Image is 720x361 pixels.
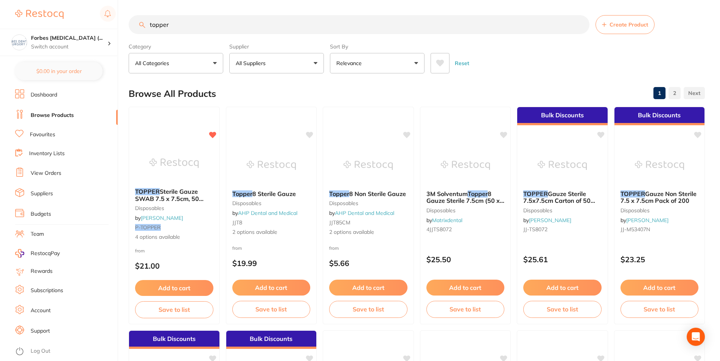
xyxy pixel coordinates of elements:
[349,190,406,198] span: 8 Non Sterile Gauze
[232,200,311,206] small: disposables
[31,43,107,51] p: Switch account
[31,91,57,99] a: Dashboard
[232,245,242,251] span: from
[596,15,655,34] button: Create Product
[336,59,365,67] p: Relevance
[129,53,223,73] button: All Categories
[31,112,74,119] a: Browse Products
[335,210,394,216] a: AHP Dental and Medical
[135,301,213,318] button: Save to list
[523,190,602,204] b: TOPPER Gauze Sterile 7.5x7.5cm Carton of 50 Packs of 2
[330,43,425,50] label: Sort By
[329,210,394,216] span: by
[329,301,407,317] button: Save to list
[529,217,571,224] a: [PERSON_NAME]
[329,190,349,198] em: Topper
[620,190,645,198] em: TOPPER
[236,59,269,67] p: All Suppliers
[426,255,505,264] p: $25.50
[620,190,697,204] span: Gauze Non Sterile 7.5 x 7.5cm Pack of 200
[426,280,505,296] button: Add to cart
[232,229,311,236] span: 2 options available
[149,144,199,182] img: TOPPER Sterile Gauze SWAB 7.5 x 7.5cm, 50 Packs of 2
[135,215,183,221] span: by
[232,301,311,317] button: Save to list
[523,280,602,296] button: Add to cart
[31,307,51,314] a: Account
[635,146,684,184] img: TOPPER Gauze Non Sterile 7.5 x 7.5cm Pack of 200
[620,301,699,317] button: Save to list
[135,248,145,254] span: from
[614,107,705,125] div: Bulk Discounts
[30,131,55,138] a: Favourites
[31,347,50,355] a: Log Out
[523,255,602,264] p: $25.61
[15,249,24,258] img: RestocqPay
[329,259,407,268] p: $5.66
[31,34,107,42] h4: Forbes Dental Surgery (DentalTown 6)
[653,86,666,101] a: 1
[620,226,650,233] span: JJ-M53407N
[538,146,587,184] img: TOPPER Gauze Sterile 7.5x7.5cm Carton of 50 Packs of 2
[135,188,160,195] em: TOPPER
[329,229,407,236] span: 2 options available
[31,268,53,275] a: Rewards
[238,210,297,216] a: AHP Dental and Medical
[226,331,317,349] div: Bulk Discounts
[523,301,602,317] button: Save to list
[232,190,311,197] b: Topper 8 Sterile Gauze
[426,190,504,212] span: 8 Gauze Sterile 7.5cm (50 x 2)
[426,190,468,198] span: 3M Solventum
[523,190,595,212] span: Gauze Sterile 7.5x7.5cm Carton of 50 Packs of 2
[31,230,44,238] a: Team
[426,301,505,317] button: Save to list
[329,245,339,251] span: from
[517,107,608,125] div: Bulk Discounts
[426,207,505,213] small: disposables
[135,233,213,241] span: 4 options available
[232,210,297,216] span: by
[229,43,324,50] label: Supplier
[15,345,115,358] button: Log Out
[252,190,296,198] span: 8 Sterile Gauze
[329,219,350,226] span: JJT85CM
[135,188,204,209] span: Sterile Gauze SWAB 7.5 x 7.5cm, 50 Packs of 2
[15,249,60,258] a: RestocqPay
[441,146,490,184] img: 3M Solventum Topper 8 Gauze Sterile 7.5cm (50 x 2)
[15,6,64,23] a: Restocq Logo
[426,226,452,233] span: 4JJTS8072
[523,217,571,224] span: by
[232,259,311,268] p: $19.99
[31,250,60,257] span: RestocqPay
[29,150,65,157] a: Inventory Lists
[135,205,213,211] small: disposables
[229,53,324,73] button: All Suppliers
[31,190,53,198] a: Suppliers
[523,190,548,198] em: TOPPER
[626,217,669,224] a: [PERSON_NAME]
[426,217,462,224] span: by
[620,280,699,296] button: Add to cart
[135,261,213,270] p: $21.00
[669,86,681,101] a: 2
[232,219,242,226] span: JJT8
[129,43,223,50] label: Category
[129,331,219,349] div: Bulk Discounts
[31,210,51,218] a: Budgets
[344,146,393,184] img: Topper 8 Non Sterile Gauze
[141,215,183,221] a: [PERSON_NAME]
[329,190,407,197] b: Topper 8 Non Sterile Gauze
[129,89,216,99] h2: Browse All Products
[232,280,311,296] button: Add to cart
[31,327,50,335] a: Support
[232,190,252,198] em: Topper
[610,22,648,28] span: Create Product
[31,170,61,177] a: View Orders
[135,59,172,67] p: All Categories
[523,226,547,233] span: JJ-TS8072
[620,217,669,224] span: by
[15,10,64,19] img: Restocq Logo
[620,255,699,264] p: $23.25
[432,217,462,224] a: Matrixdental
[687,328,705,346] div: Open Intercom Messenger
